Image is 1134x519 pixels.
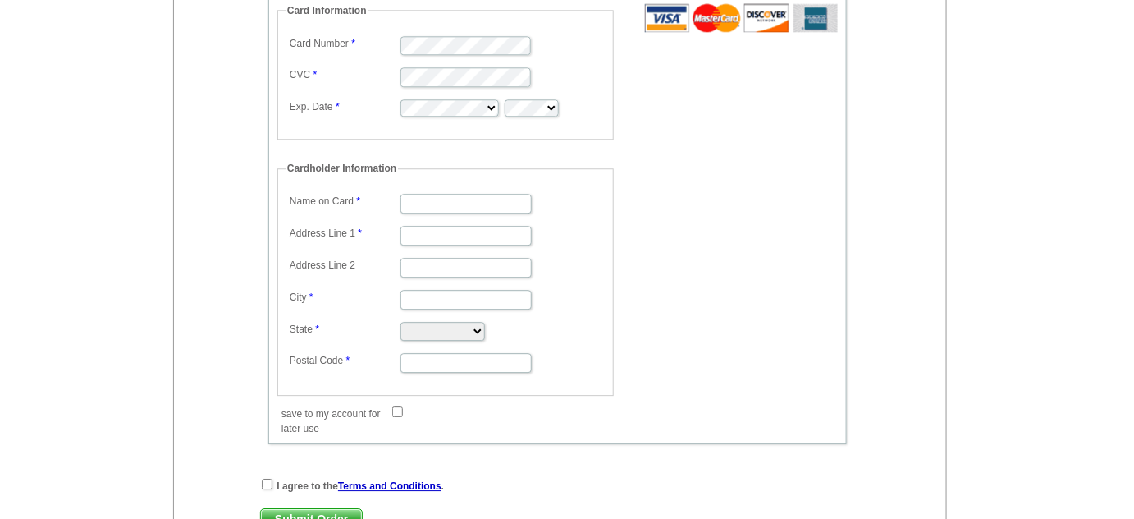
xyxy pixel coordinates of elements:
legend: Cardholder Information [286,161,398,176]
label: Address Line 1 [290,226,399,241]
legend: Card Information [286,3,368,18]
label: Address Line 2 [290,258,399,273]
label: Postal Code [290,353,399,368]
label: Exp. Date [290,99,399,114]
strong: I agree to the . [277,480,444,492]
a: Terms and Conditions [338,480,441,492]
label: State [290,322,399,337]
iframe: LiveChat chat widget [806,137,1134,519]
label: CVC [290,67,399,82]
label: City [290,290,399,305]
img: acceptedCards.gif [645,3,838,32]
label: Name on Card [290,194,399,209]
label: Card Number [290,36,399,51]
label: save to my account for later use [281,406,391,436]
